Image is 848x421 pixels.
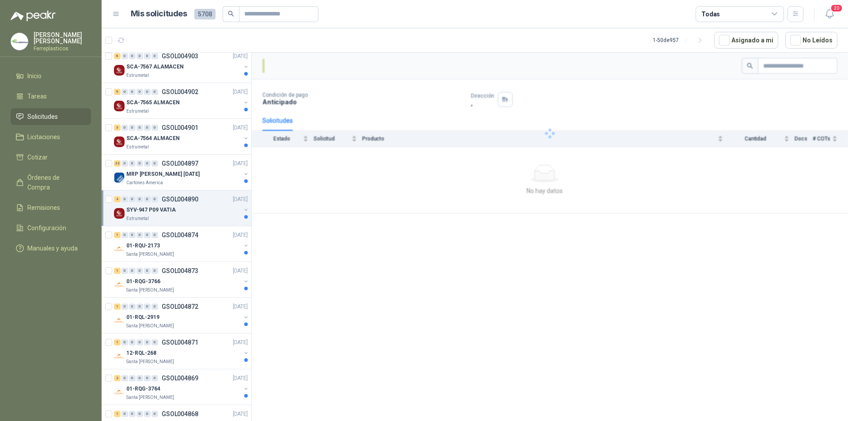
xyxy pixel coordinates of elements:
div: 0 [121,160,128,167]
span: Configuración [27,223,66,233]
p: Santa [PERSON_NAME] [126,358,174,365]
a: 6 0 0 0 0 0 GSOL004903[DATE] Company LogoSCA-7567 ALAMACENEstrumetal [114,51,250,79]
p: 12-RQL-268 [126,349,156,357]
span: 20 [830,4,843,12]
p: [DATE] [233,52,248,61]
div: 0 [144,303,151,310]
div: 0 [151,375,158,381]
p: GSOL004874 [162,232,198,238]
a: Configuración [11,220,91,236]
p: [DATE] [233,231,248,239]
p: [DATE] [233,88,248,96]
p: Santa [PERSON_NAME] [126,394,174,401]
p: 01-RQG-3764 [126,385,160,393]
p: Estrumetal [126,108,149,115]
span: Inicio [27,71,42,81]
div: 0 [136,232,143,238]
div: 0 [121,125,128,131]
a: Solicitudes [11,108,91,125]
p: GSOL004890 [162,196,198,202]
div: 0 [144,196,151,202]
div: 0 [144,375,151,381]
div: 0 [121,196,128,202]
p: SCA-7567 ALAMACEN [126,63,184,71]
div: 2 [114,375,121,381]
span: Manuales y ayuda [27,243,78,253]
div: 0 [136,89,143,95]
div: 0 [121,53,128,59]
div: 0 [129,232,136,238]
div: 1 [114,268,121,274]
div: Todas [701,9,720,19]
div: 4 [114,196,121,202]
div: 0 [121,89,128,95]
img: Company Logo [11,33,28,50]
div: 0 [136,303,143,310]
img: Company Logo [114,208,125,219]
span: Remisiones [27,203,60,212]
div: 0 [129,53,136,59]
a: Tareas [11,88,91,105]
div: 0 [121,339,128,345]
p: 01-RQL-2919 [126,313,159,322]
div: 0 [129,411,136,417]
p: GSOL004868 [162,411,198,417]
div: 0 [129,375,136,381]
a: 32 0 0 0 0 0 GSOL004897[DATE] Company LogoMRP [PERSON_NAME] [DATE]Cartones America [114,158,250,186]
div: 0 [129,89,136,95]
span: Solicitudes [27,112,58,121]
div: 0 [144,232,151,238]
p: 01-RQU-2173 [126,242,160,250]
a: 1 0 0 0 0 0 GSOL004872[DATE] Company Logo01-RQL-2919Santa [PERSON_NAME] [114,301,250,330]
div: 0 [121,268,128,274]
p: GSOL004897 [162,160,198,167]
img: Company Logo [114,387,125,398]
span: 5708 [194,9,216,19]
div: 0 [129,160,136,167]
span: Cotizar [27,152,48,162]
img: Company Logo [114,172,125,183]
div: 0 [144,268,151,274]
p: GSOL004902 [162,89,198,95]
div: 0 [129,196,136,202]
div: 0 [151,268,158,274]
h1: Mis solicitudes [131,8,187,20]
p: Cartones America [126,179,163,186]
img: Company Logo [114,101,125,111]
div: 0 [144,339,151,345]
div: 0 [121,232,128,238]
img: Company Logo [114,65,125,76]
div: 0 [121,375,128,381]
a: 9 0 0 0 0 0 GSOL004902[DATE] Company LogoSCA-7565 ALMACENEstrumetal [114,87,250,115]
p: [DATE] [233,159,248,168]
p: [DATE] [233,267,248,275]
div: 0 [151,89,158,95]
div: 0 [151,303,158,310]
p: [DATE] [233,195,248,204]
img: Company Logo [114,280,125,290]
div: 0 [129,339,136,345]
div: 0 [136,268,143,274]
div: 0 [129,125,136,131]
p: [PERSON_NAME] [PERSON_NAME] [34,32,91,44]
div: 0 [136,53,143,59]
div: 0 [144,160,151,167]
p: [DATE] [233,124,248,132]
span: Licitaciones [27,132,60,142]
a: Manuales y ayuda [11,240,91,257]
p: GSOL004873 [162,268,198,274]
div: 32 [114,160,121,167]
a: Inicio [11,68,91,84]
p: Santa [PERSON_NAME] [126,251,174,258]
a: 3 0 0 0 0 0 GSOL004901[DATE] Company LogoSCA-7564 ALMACENEstrumetal [114,122,250,151]
p: Estrumetal [126,215,149,222]
div: 0 [151,53,158,59]
p: [DATE] [233,374,248,383]
p: GSOL004901 [162,125,198,131]
div: 1 [114,411,121,417]
a: 1 0 0 0 0 0 GSOL004871[DATE] Company Logo12-RQL-268Santa [PERSON_NAME] [114,337,250,365]
a: Licitaciones [11,129,91,145]
img: Company Logo [114,137,125,147]
p: 01-RQG-3766 [126,277,160,286]
div: 0 [151,411,158,417]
